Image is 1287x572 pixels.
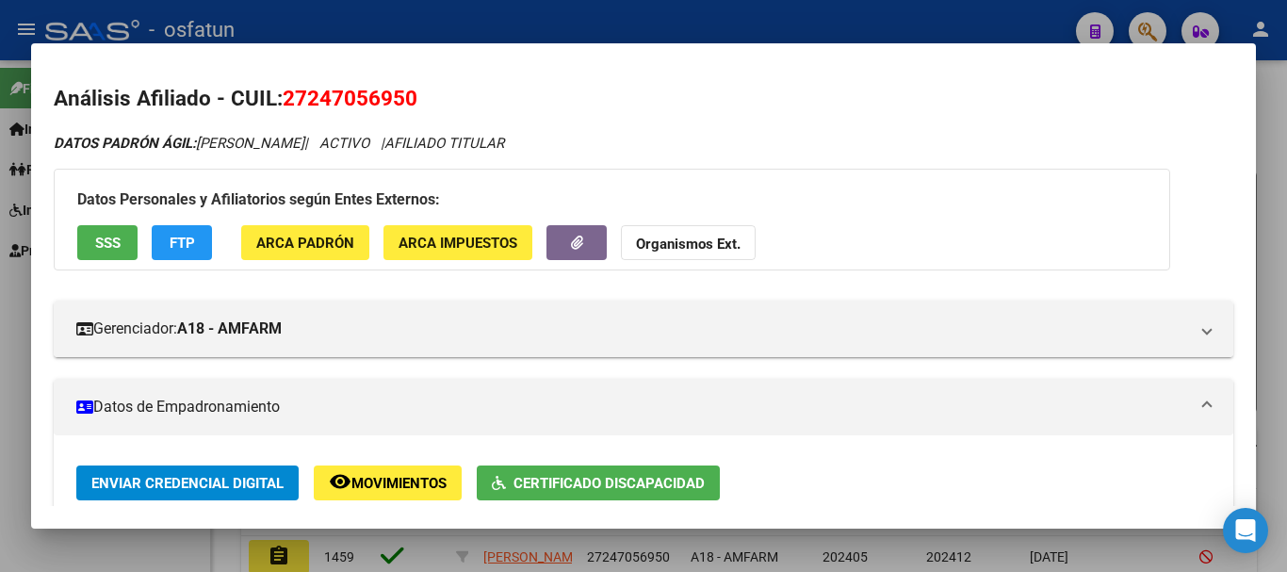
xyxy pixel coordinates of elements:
[513,475,705,492] span: Certificado Discapacidad
[91,475,284,492] span: Enviar Credencial Digital
[170,235,195,252] span: FTP
[399,235,517,252] span: ARCA Impuestos
[54,379,1233,435] mat-expansion-panel-header: Datos de Empadronamiento
[283,86,417,110] span: 27247056950
[314,466,462,500] button: Movimientos
[76,396,1188,418] mat-panel-title: Datos de Empadronamiento
[621,225,756,260] button: Organismos Ext.
[77,225,138,260] button: SSS
[329,470,351,493] mat-icon: remove_red_eye
[54,135,304,152] span: [PERSON_NAME]
[54,135,196,152] strong: DATOS PADRÓN ÁGIL:
[383,225,532,260] button: ARCA Impuestos
[636,236,741,253] strong: Organismos Ext.
[477,466,720,500] button: Certificado Discapacidad
[241,225,369,260] button: ARCA Padrón
[384,135,504,152] span: AFILIADO TITULAR
[76,318,1188,340] mat-panel-title: Gerenciador:
[256,235,354,252] span: ARCA Padrón
[54,83,1233,115] h2: Análisis Afiliado - CUIL:
[1223,508,1268,553] div: Open Intercom Messenger
[54,301,1233,357] mat-expansion-panel-header: Gerenciador:A18 - AMFARM
[351,475,447,492] span: Movimientos
[95,235,121,252] span: SSS
[76,466,299,500] button: Enviar Credencial Digital
[54,135,504,152] i: | ACTIVO |
[177,318,282,340] strong: A18 - AMFARM
[152,225,212,260] button: FTP
[77,188,1147,211] h3: Datos Personales y Afiliatorios según Entes Externos:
